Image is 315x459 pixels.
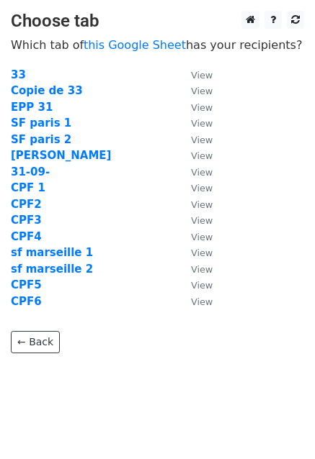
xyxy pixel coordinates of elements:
[191,183,213,194] small: View
[191,102,213,113] small: View
[84,38,186,52] a: this Google Sheet
[191,135,213,145] small: View
[177,117,213,129] a: View
[11,278,42,291] a: CPF5
[191,70,213,81] small: View
[191,167,213,178] small: View
[11,149,111,162] a: [PERSON_NAME]
[11,68,26,81] a: 33
[11,214,42,227] a: CPF3
[177,181,213,194] a: View
[11,11,304,32] h3: Choose tab
[191,280,213,291] small: View
[11,246,93,259] a: sf marseille 1
[177,230,213,243] a: View
[177,68,213,81] a: View
[11,331,60,353] a: ← Back
[191,86,213,96] small: View
[191,232,213,242] small: View
[177,278,213,291] a: View
[177,214,213,227] a: View
[11,230,42,243] a: CPF4
[177,84,213,97] a: View
[177,133,213,146] a: View
[191,150,213,161] small: View
[191,264,213,275] small: View
[11,101,53,114] a: EPP 31
[11,133,71,146] a: SF paris 2
[177,295,213,308] a: View
[11,165,50,178] a: 31-09-
[11,37,304,53] p: Which tab of has your recipients?
[191,296,213,307] small: View
[177,263,213,276] a: View
[191,247,213,258] small: View
[11,84,83,97] a: Copie de 33
[11,263,93,276] a: sf marseille 2
[177,149,213,162] a: View
[11,295,42,308] a: CPF6
[177,198,213,211] a: View
[11,117,71,129] a: SF paris 1
[11,198,42,211] a: CPF2
[177,246,213,259] a: View
[191,199,213,210] small: View
[11,181,45,194] a: CPF 1
[177,101,213,114] a: View
[191,118,213,129] small: View
[191,215,213,226] small: View
[177,165,213,178] a: View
